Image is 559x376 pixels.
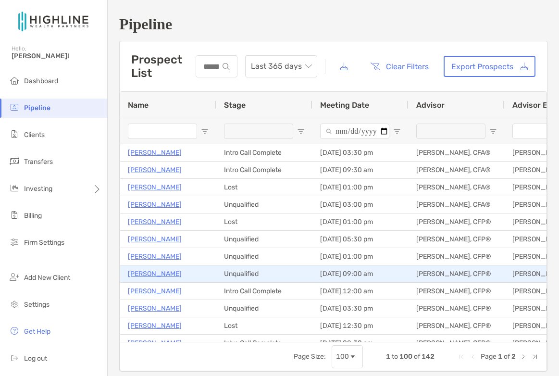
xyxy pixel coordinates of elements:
img: billing icon [9,209,20,221]
div: Previous Page [469,353,477,361]
img: dashboard icon [9,75,20,86]
button: Open Filter Menu [393,127,401,135]
div: [DATE] 03:00 pm [312,196,409,213]
div: [PERSON_NAME], CFP® [409,317,505,334]
div: [DATE] 01:00 pm [312,248,409,265]
input: Meeting Date Filter Input [320,124,389,139]
a: [PERSON_NAME] [128,164,182,176]
input: Name Filter Input [128,124,197,139]
div: [PERSON_NAME], CFA® [409,196,505,213]
div: Lost [216,213,312,230]
div: First Page [458,353,465,361]
span: Billing [24,212,42,220]
a: [PERSON_NAME] [128,147,182,159]
div: [DATE] 03:30 pm [312,300,409,317]
span: to [392,352,398,361]
div: [PERSON_NAME], CFA® [409,144,505,161]
span: Add New Client [24,274,70,282]
a: [PERSON_NAME] [128,181,182,193]
a: [PERSON_NAME] [128,199,182,211]
div: Lost [216,317,312,334]
span: 142 [422,352,435,361]
img: get-help icon [9,325,20,337]
img: input icon [223,63,230,70]
div: Intro Call Complete [216,162,312,178]
span: Settings [24,301,50,309]
a: [PERSON_NAME] [128,216,182,228]
div: Unqualified [216,231,312,248]
div: Unqualified [216,196,312,213]
div: [PERSON_NAME], CFP® [409,283,505,300]
div: [DATE] 12:00 am [312,283,409,300]
div: Unqualified [216,300,312,317]
button: Open Filter Menu [489,127,497,135]
div: [DATE] 09:30 am [312,162,409,178]
span: Clients [24,131,45,139]
h1: Pipeline [119,15,547,33]
a: Export Prospects [444,56,535,77]
img: logout icon [9,352,20,363]
div: [DATE] 09:00 am [312,265,409,282]
span: Page [481,352,497,361]
div: [PERSON_NAME], CFP® [409,248,505,265]
span: Dashboard [24,77,58,85]
span: 100 [399,352,412,361]
img: Zoe Logo [12,4,96,38]
span: Last 365 days [251,56,311,77]
div: [PERSON_NAME], CFP® [409,300,505,317]
div: Intro Call Complete [216,144,312,161]
p: [PERSON_NAME] [128,233,182,245]
img: add_new_client icon [9,271,20,283]
span: Stage [224,100,246,110]
span: Investing [24,185,52,193]
a: [PERSON_NAME] [128,302,182,314]
span: 2 [511,352,516,361]
span: 1 [498,352,502,361]
span: Advisor [416,100,445,110]
div: [DATE] 12:30 pm [312,317,409,334]
a: [PERSON_NAME] [128,320,182,332]
div: [PERSON_NAME], CFP® [409,231,505,248]
img: transfers icon [9,155,20,167]
div: Page Size: [294,352,326,361]
div: [PERSON_NAME], CFP® [409,265,505,282]
button: Open Filter Menu [297,127,305,135]
button: Open Filter Menu [201,127,209,135]
div: Intro Call Complete [216,283,312,300]
div: [PERSON_NAME], CFA® [409,179,505,196]
img: investing icon [9,182,20,194]
span: 1 [386,352,390,361]
span: Meeting Date [320,100,369,110]
img: firm-settings icon [9,236,20,248]
div: Lost [216,179,312,196]
span: Log out [24,354,47,363]
a: [PERSON_NAME] [128,268,182,280]
div: [DATE] 01:00 pm [312,179,409,196]
a: [PERSON_NAME] [128,285,182,297]
div: Last Page [531,353,539,361]
div: [DATE] 01:00 pm [312,213,409,230]
img: pipeline icon [9,101,20,113]
span: Get Help [24,327,50,336]
span: [PERSON_NAME]! [12,52,101,60]
span: of [504,352,510,361]
a: [PERSON_NAME] [128,251,182,263]
div: 100 [336,352,349,361]
div: Page Size [332,345,363,368]
span: of [414,352,420,361]
span: Pipeline [24,104,50,112]
img: settings icon [9,298,20,310]
div: Unqualified [216,265,312,282]
div: [DATE] 03:30 pm [312,144,409,161]
div: Unqualified [216,248,312,265]
button: Clear Filters [363,56,436,77]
